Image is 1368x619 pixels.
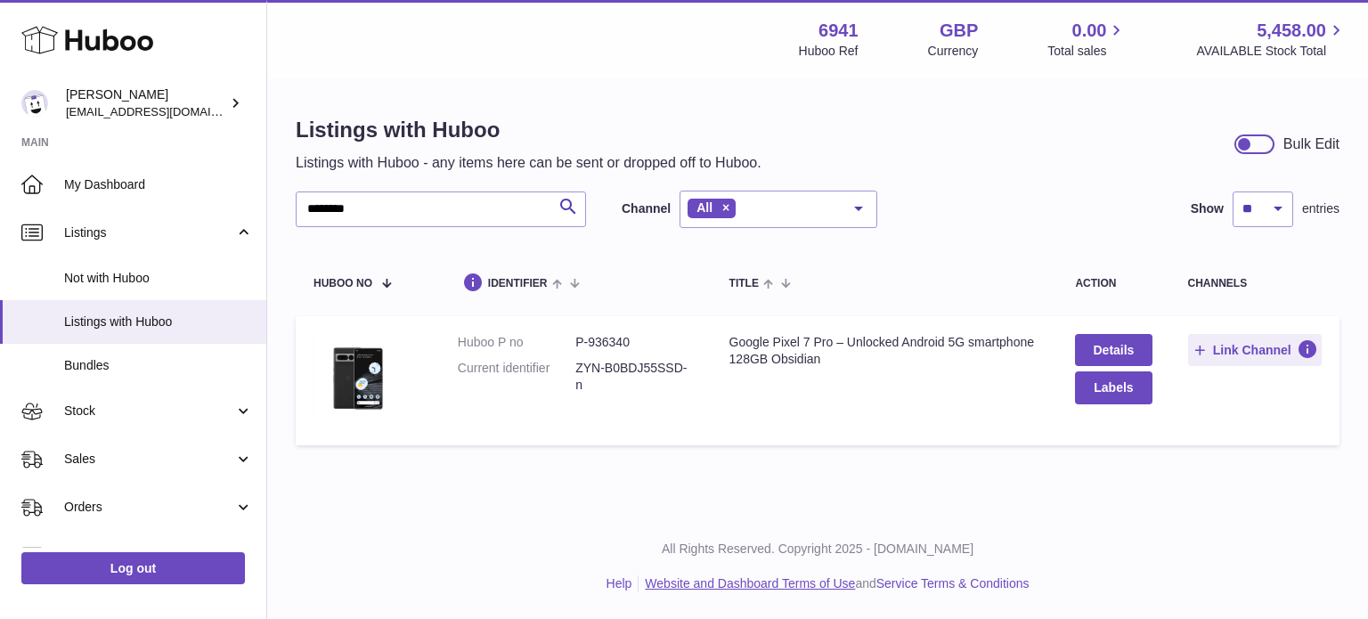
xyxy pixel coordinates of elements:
[1075,334,1152,366] a: Details
[1075,371,1152,403] button: Labels
[639,575,1029,592] li: and
[21,90,48,117] img: internalAdmin-6941@internal.huboo.com
[458,360,575,394] dt: Current identifier
[21,552,245,584] a: Log out
[313,334,403,423] img: Google Pixel 7 Pro – Unlocked Android 5G smartphone 128GB Obsidian
[799,43,859,60] div: Huboo Ref
[940,19,978,43] strong: GBP
[1047,43,1127,60] span: Total sales
[575,360,693,394] dd: ZYN-B0BDJ55SSD-n
[818,19,859,43] strong: 6941
[64,451,234,468] span: Sales
[313,278,372,289] span: Huboo no
[575,334,693,351] dd: P-936340
[458,334,575,351] dt: Huboo P no
[645,576,855,590] a: Website and Dashboard Terms of Use
[64,314,253,330] span: Listings with Huboo
[696,200,712,215] span: All
[64,547,253,564] span: Usage
[607,576,632,590] a: Help
[64,357,253,374] span: Bundles
[1075,278,1152,289] div: action
[64,499,234,516] span: Orders
[281,541,1354,558] p: All Rights Reserved. Copyright 2025 - [DOMAIN_NAME]
[64,176,253,193] span: My Dashboard
[64,224,234,241] span: Listings
[1072,19,1107,43] span: 0.00
[1302,200,1339,217] span: entries
[729,334,1040,368] div: Google Pixel 7 Pro – Unlocked Android 5G smartphone 128GB Obsidian
[1196,19,1347,60] a: 5,458.00 AVAILABLE Stock Total
[488,278,548,289] span: identifier
[1047,19,1127,60] a: 0.00 Total sales
[66,86,226,120] div: [PERSON_NAME]
[622,200,671,217] label: Channel
[64,270,253,287] span: Not with Huboo
[64,403,234,419] span: Stock
[729,278,759,289] span: title
[1257,19,1326,43] span: 5,458.00
[1188,334,1323,366] button: Link Channel
[296,116,761,144] h1: Listings with Huboo
[1191,200,1224,217] label: Show
[1196,43,1347,60] span: AVAILABLE Stock Total
[1188,278,1323,289] div: channels
[66,104,262,118] span: [EMAIL_ADDRESS][DOMAIN_NAME]
[1213,342,1291,358] span: Link Channel
[296,153,761,173] p: Listings with Huboo - any items here can be sent or dropped off to Huboo.
[876,576,1030,590] a: Service Terms & Conditions
[928,43,979,60] div: Currency
[1283,134,1339,154] div: Bulk Edit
